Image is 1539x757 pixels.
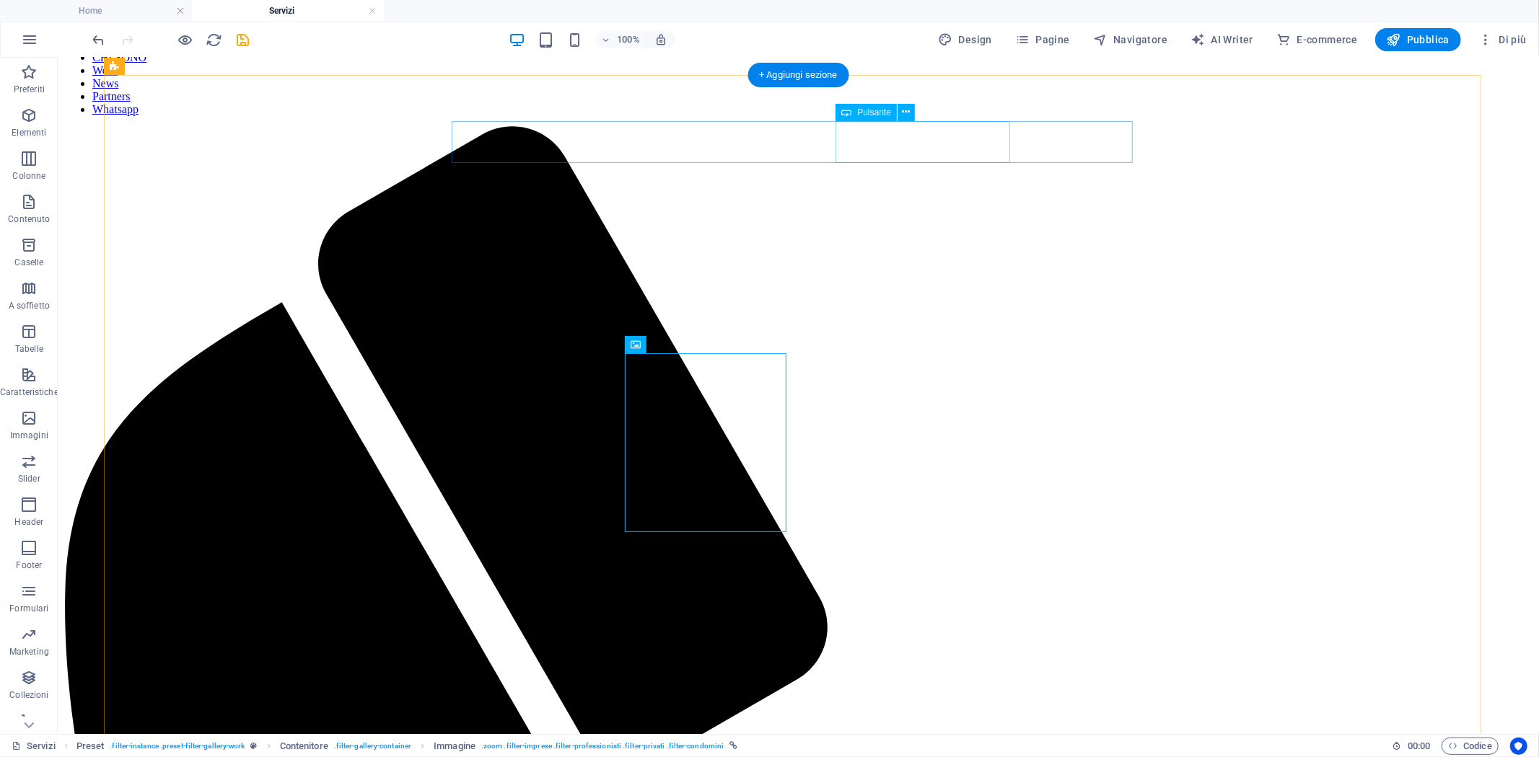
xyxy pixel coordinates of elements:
[1408,738,1430,755] span: 00 00
[938,32,992,47] span: Design
[206,31,223,48] button: reload
[9,300,50,311] p: A soffietto
[235,32,252,48] i: Salva (Ctrl+S)
[932,28,998,51] div: Design (Ctrl+Alt+Y)
[1448,738,1492,755] span: Codice
[747,63,849,87] div: + Aggiungi sezione
[1418,740,1420,751] span: :
[1015,32,1070,47] span: Pagine
[1375,28,1462,51] button: Pubblica
[14,257,43,268] p: Caselle
[1387,32,1450,47] span: Pubblica
[234,31,252,48] button: save
[10,430,48,441] p: Immagini
[1442,738,1499,755] button: Codice
[206,32,223,48] i: Ricarica la pagina
[15,343,43,355] p: Tabelle
[9,603,48,614] p: Formulari
[1271,28,1363,51] button: E-commerce
[932,28,998,51] button: Design
[595,31,646,48] button: 100%
[481,738,724,755] span: . zoom .filter-imprese .filter-professionisti .filter-privati .filter-condomini
[76,738,738,755] nav: breadcrumb
[617,31,640,48] h6: 100%
[1009,28,1076,51] button: Pagine
[1087,28,1173,51] button: Navigatore
[91,32,108,48] i: Annulla: Modifica immagine (Ctrl+Z)
[654,33,667,46] i: Quando ridimensioni, regola automaticamente il livello di zoom in modo che corrisponda al disposi...
[1093,32,1167,47] span: Navigatore
[192,3,384,19] h4: Servizi
[17,559,43,571] p: Footer
[15,516,44,528] p: Header
[76,738,105,755] span: Fai clic per selezionare. Doppio clic per modificare
[729,742,737,750] i: Questo elemento è collegato
[9,646,49,658] p: Marketing
[1478,32,1527,47] span: Di più
[8,213,50,225] p: Contenuto
[1276,32,1357,47] span: E-commerce
[280,738,328,755] span: Fai clic per selezionare. Doppio clic per modificare
[857,108,891,117] span: Pulsante
[1510,738,1527,755] button: Usercentrics
[90,31,108,48] button: undo
[1191,32,1253,47] span: AI Writer
[12,738,56,755] a: Fai clic per annullare la selezione. Doppio clic per aprire le pagine
[12,170,45,182] p: Colonne
[18,473,40,484] p: Slider
[14,84,45,95] p: Preferiti
[251,742,258,750] i: Questo elemento è un preset personalizzabile
[434,738,475,755] span: Fai clic per selezionare. Doppio clic per modificare
[334,738,411,755] span: . filter-gallery-container
[1473,28,1533,51] button: Di più
[9,689,48,701] p: Collezioni
[1393,738,1431,755] h6: Tempo sessione
[110,738,245,755] span: . filter-instance .preset-filter-gallery-work
[12,127,46,138] p: Elementi
[1185,28,1259,51] button: AI Writer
